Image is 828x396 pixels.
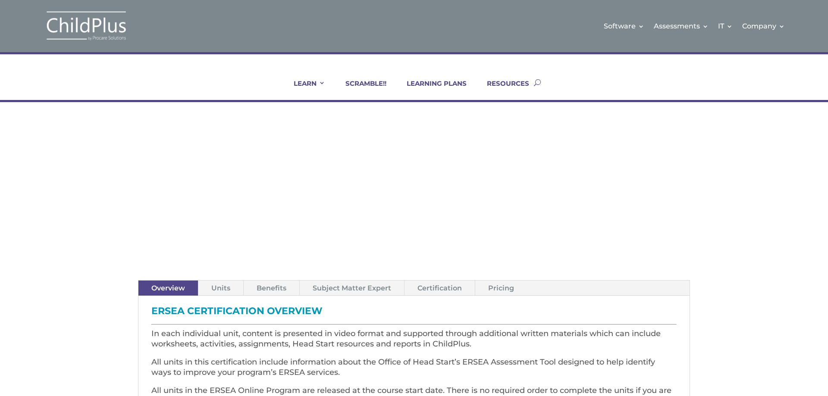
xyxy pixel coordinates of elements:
a: Certification [405,281,475,296]
a: SCRAMBLE!! [335,79,386,100]
a: Units [198,281,243,296]
a: Pricing [475,281,527,296]
a: Overview [138,281,198,296]
a: Company [742,9,785,44]
a: LEARNING PLANS [396,79,467,100]
h3: ERSEA Certification Overview [151,306,677,320]
p: All units in this certification include information about the Office of Head Start’s ERSEA Assess... [151,357,677,386]
a: Assessments [654,9,709,44]
a: Subject Matter Expert [300,281,404,296]
span: In each individual unit, content is presented in video format and supported through additional wr... [151,329,661,349]
a: RESOURCES [476,79,529,100]
a: LEARN [283,79,325,100]
a: Benefits [244,281,299,296]
a: Software [604,9,644,44]
a: IT [718,9,733,44]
